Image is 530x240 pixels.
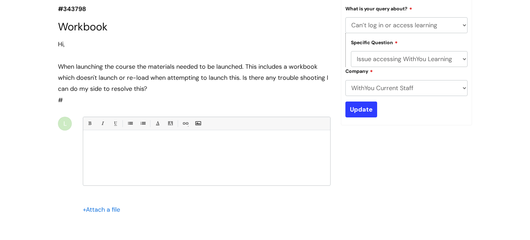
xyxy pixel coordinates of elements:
div: When launching the course the materials needed to be launched. This includes a workbook which doe... [58,61,331,95]
a: Bold (Ctrl-B) [85,119,94,128]
div: # [58,39,331,106]
h1: Workbook [58,20,331,33]
input: Update [345,102,377,117]
a: 1. Ordered List (Ctrl-Shift-8) [138,119,147,128]
label: Company [345,67,373,74]
a: Italic (Ctrl-I) [98,119,107,128]
a: • Unordered List (Ctrl-Shift-7) [126,119,134,128]
a: Font Color [153,119,162,128]
a: Link [181,119,189,128]
label: Specific Question [351,39,398,46]
p: #343798 [58,3,331,15]
label: What is your query about? [345,5,412,12]
div: L [58,117,72,131]
div: Hi, [58,39,331,50]
a: Underline(Ctrl-U) [111,119,119,128]
a: Back Color [166,119,175,128]
div: Attach a file [83,204,124,215]
a: Insert Image... [194,119,202,128]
